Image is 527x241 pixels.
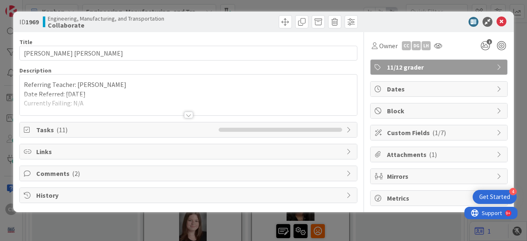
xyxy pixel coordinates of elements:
[36,168,342,178] span: Comments
[402,41,411,50] div: CC
[72,169,80,178] span: ( 2 )
[56,126,68,134] span: ( 11 )
[26,18,39,26] b: 1969
[509,188,517,195] div: 4
[36,125,215,135] span: Tasks
[24,80,353,89] p: Referring Teacher: [PERSON_NAME]
[19,17,39,27] span: ID
[19,46,357,61] input: type card name here...
[432,129,446,137] span: ( 1/7 )
[379,41,398,51] span: Owner
[422,41,431,50] div: LH
[36,147,342,157] span: Links
[19,38,33,46] label: Title
[387,62,492,72] span: 11/12 grader
[473,190,517,204] div: Open Get Started checklist, remaining modules: 4
[48,15,164,22] span: Engineering, Manufacturing, and Transportation
[387,150,492,159] span: Attachments
[412,41,421,50] div: DG
[42,3,46,10] div: 9+
[487,39,492,44] span: 1
[387,171,492,181] span: Mirrors
[479,193,510,201] div: Get Started
[24,89,353,99] p: Date Referred: [DATE]
[387,84,492,94] span: Dates
[387,193,492,203] span: Metrics
[387,128,492,138] span: Custom Fields
[387,106,492,116] span: Block
[19,67,51,74] span: Description
[17,1,37,11] span: Support
[48,22,164,28] b: Collaborate
[429,150,437,159] span: ( 1 )
[36,190,342,200] span: History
